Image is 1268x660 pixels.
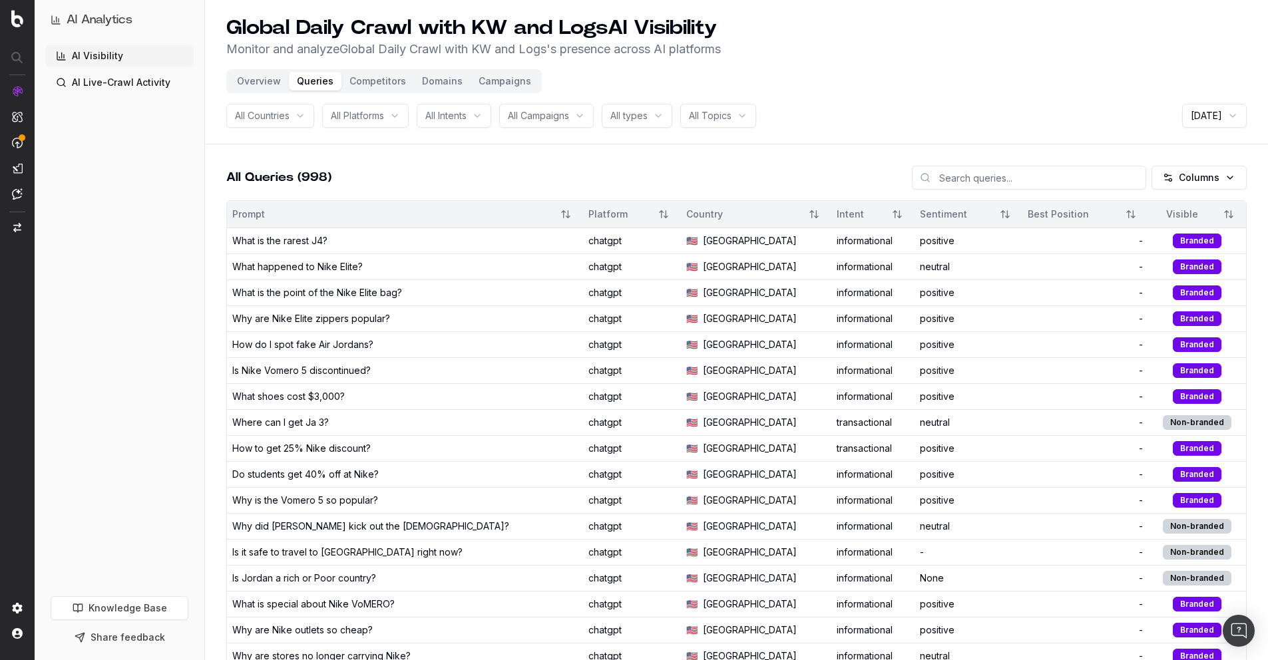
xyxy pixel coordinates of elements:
span: 🇺🇸 [686,234,698,247]
span: 🇺🇸 [686,416,698,429]
div: positive [920,312,1017,325]
div: Why did [PERSON_NAME] kick out the [DEMOGRAPHIC_DATA]? [232,520,509,533]
button: Sort [554,202,578,226]
div: positive [920,390,1017,403]
div: Non-branded [1163,519,1231,534]
div: - [1028,390,1142,403]
button: Sort [1119,202,1143,226]
div: positive [920,234,1017,247]
div: Sentiment [920,208,988,221]
p: Monitor and analyze Global Daily Crawl with KW and Logs 's presence across AI platforms [226,40,721,59]
div: Intent [837,208,880,221]
span: [GEOGRAPHIC_DATA] [703,468,797,481]
div: informational [837,623,909,637]
div: Non-branded [1163,571,1231,585]
div: What is the point of the Nike Elite bag? [232,286,402,299]
div: Country [686,208,796,221]
h1: Global Daily Crawl with KW and Logs AI Visibility [226,16,721,40]
button: Sort [993,202,1017,226]
span: [GEOGRAPHIC_DATA] [703,623,797,637]
div: chatgpt [588,468,676,481]
div: informational [837,520,909,533]
div: neutral [920,520,1017,533]
img: Setting [12,603,23,613]
div: - [1028,623,1142,637]
div: How to get 25% Nike discount? [232,442,371,455]
a: AI Visibility [45,45,194,67]
div: chatgpt [588,494,676,507]
div: chatgpt [588,364,676,377]
div: - [1028,338,1142,351]
span: 🇺🇸 [686,468,698,481]
span: All Platforms [331,109,384,122]
span: [GEOGRAPHIC_DATA] [703,572,797,585]
span: All Countries [235,109,290,122]
span: 🇺🇸 [686,390,698,403]
div: chatgpt [588,597,676,611]
div: - [1028,520,1142,533]
div: What is the rarest J4? [232,234,327,247]
div: informational [837,494,909,507]
div: transactional [837,416,909,429]
img: Switch project [13,223,21,232]
div: Is Nike Vomero 5 discontinued? [232,364,371,377]
div: - [1028,364,1142,377]
button: Sort [652,202,676,226]
div: - [1028,286,1142,299]
div: What happened to Nike Elite? [232,260,363,273]
span: [GEOGRAPHIC_DATA] [703,260,797,273]
div: chatgpt [588,572,676,585]
input: Search queries... [912,166,1146,190]
div: positive [920,442,1017,455]
div: Why are Nike Elite zippers popular? [232,312,390,325]
img: Analytics [12,86,23,96]
div: - [1028,546,1142,559]
div: Is it safe to travel to [GEOGRAPHIC_DATA] right now? [232,546,463,559]
div: None [920,572,1017,585]
span: 🇺🇸 [686,338,698,351]
div: chatgpt [588,338,676,351]
div: - [1028,468,1142,481]
div: Open Intercom Messenger [1223,615,1255,647]
span: [GEOGRAPHIC_DATA] [703,234,797,247]
span: 🇺🇸 [686,312,698,325]
div: informational [837,312,909,325]
div: What is special about Nike VoMERO? [232,597,395,611]
span: [GEOGRAPHIC_DATA] [703,442,797,455]
div: - [1028,597,1142,611]
div: Branded [1173,285,1221,300]
img: Botify logo [11,10,23,27]
img: Intelligence [12,111,23,122]
button: Queries [289,72,341,90]
div: chatgpt [588,623,676,637]
img: Assist [12,188,23,200]
button: Sort [885,202,909,226]
div: positive [920,623,1017,637]
div: informational [837,390,909,403]
div: - [1028,572,1142,585]
div: positive [920,286,1017,299]
div: chatgpt [588,390,676,403]
button: Columns [1152,166,1247,190]
span: 🇺🇸 [686,623,698,637]
button: Overview [229,72,289,90]
div: - [1028,442,1142,455]
h2: All Queries (998) [226,168,331,187]
div: Do students get 40% off at Nike? [232,468,379,481]
div: informational [837,286,909,299]
button: Sort [1217,202,1241,226]
span: All Campaigns [508,109,569,122]
span: 🇺🇸 [686,597,698,611]
div: - [1028,312,1142,325]
div: Where can I get Ja 3? [232,416,329,429]
span: 🇺🇸 [686,572,698,585]
div: Branded [1173,234,1221,248]
div: chatgpt [588,234,676,247]
div: Branded [1173,311,1221,326]
div: Branded [1173,337,1221,352]
button: Sort [802,202,826,226]
button: Domains [414,72,471,90]
span: [GEOGRAPHIC_DATA] [703,416,797,429]
span: 🇺🇸 [686,546,698,559]
div: informational [837,468,909,481]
